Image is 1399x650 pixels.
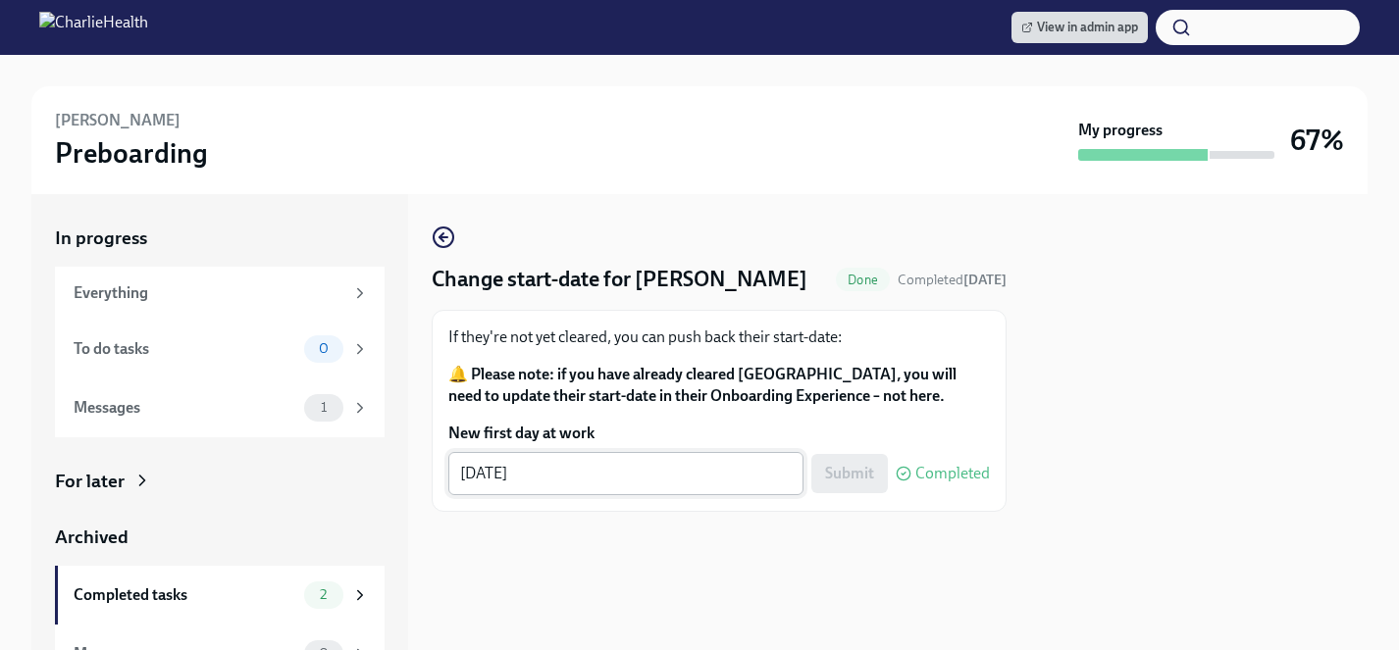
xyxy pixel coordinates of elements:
[915,466,990,481] span: Completed
[1078,120,1163,141] strong: My progress
[55,267,385,320] a: Everything
[1290,123,1344,158] h3: 67%
[963,272,1007,288] strong: [DATE]
[432,265,807,294] h4: Change start-date for [PERSON_NAME]
[448,365,957,405] strong: 🔔 Please note: if you have already cleared [GEOGRAPHIC_DATA], you will need to update their start...
[55,469,125,494] div: For later
[55,469,385,494] a: For later
[460,462,792,485] textarea: [DATE]
[836,273,890,287] span: Done
[898,272,1007,288] span: Completed
[39,12,148,43] img: CharlieHealth
[55,320,385,378] a: To do tasks0
[74,397,296,419] div: Messages
[55,525,385,550] a: Archived
[307,341,340,356] span: 0
[74,584,296,606] div: Completed tasks
[74,338,296,360] div: To do tasks
[55,225,385,251] a: In progress
[55,135,208,171] h3: Preboarding
[448,326,990,348] p: If they're not yet cleared, you can push back their start-date:
[55,566,385,625] a: Completed tasks2
[309,400,338,415] span: 1
[448,423,990,444] label: New first day at work
[308,587,338,602] span: 2
[898,271,1007,289] span: September 25th, 2025 18:00
[55,378,385,437] a: Messages1
[1011,12,1148,43] a: View in admin app
[1021,18,1138,37] span: View in admin app
[55,110,181,131] h6: [PERSON_NAME]
[74,282,343,304] div: Everything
